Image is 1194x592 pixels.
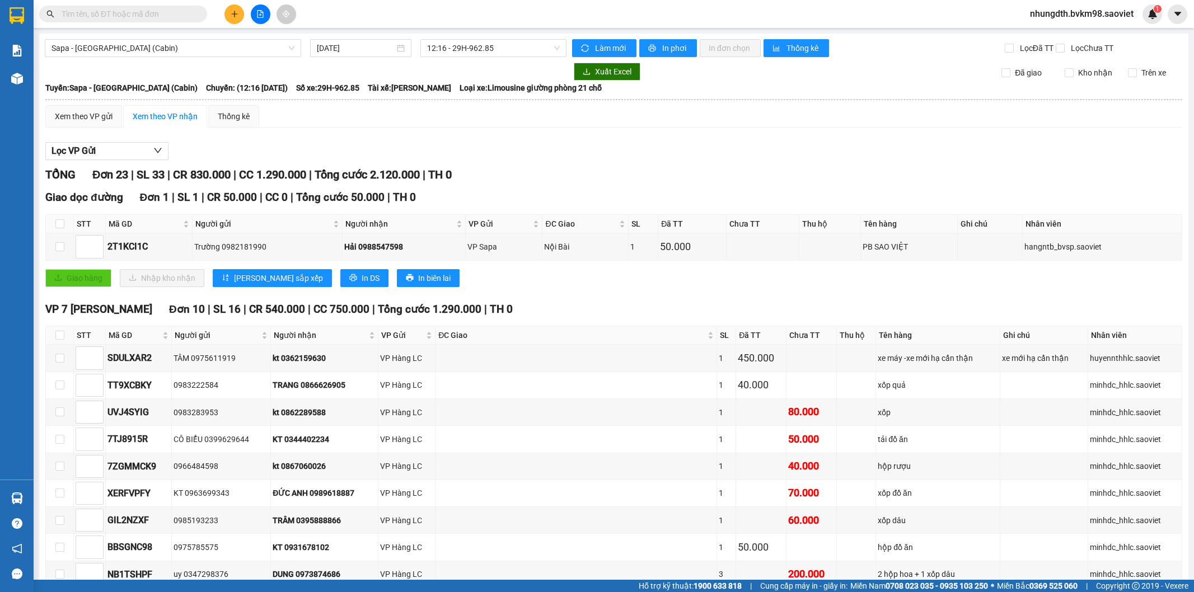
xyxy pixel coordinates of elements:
[760,580,847,592] span: Cung cấp máy in - giấy in:
[1002,352,1087,364] div: xe mới hạ cẩn thận
[581,44,591,53] span: sync
[788,566,835,582] div: 200.000
[378,372,436,399] td: VP Hàng LC
[1090,433,1180,445] div: minhdc_hhlc.saoviet
[174,460,269,472] div: 0966484598
[764,39,829,57] button: bar-chartThống kê
[469,218,531,230] span: VP Gửi
[231,10,238,18] span: plus
[639,580,742,592] span: Hỗ trợ kỹ thuật:
[169,303,205,316] span: Đơn 10
[45,191,123,204] span: Giao dọc đường
[362,272,380,284] span: In DS
[45,269,111,287] button: uploadGiao hàng
[1155,5,1159,13] span: 1
[106,372,172,399] td: TT9XCBKY
[393,191,416,204] span: TH 0
[1090,406,1180,419] div: minhdc_hhlc.saoviet
[788,458,835,474] div: 40.000
[107,378,170,392] div: TT9XCBKY
[249,303,305,316] span: CR 540.000
[406,274,414,283] span: printer
[397,269,460,287] button: printerIn biên lai
[1090,514,1180,527] div: minhdc_hhlc.saoviet
[786,326,837,345] th: Chưa TT
[958,215,1023,233] th: Ghi chú
[648,44,658,53] span: printer
[788,485,835,501] div: 70.000
[700,39,761,57] button: In đơn chọn
[736,326,786,345] th: Đã TT
[174,541,269,553] div: 0975785575
[878,568,998,580] div: 2 hộp hoa + 1 xốp dâu
[863,241,956,253] div: PB SAO VIỆT
[177,191,199,204] span: SL 1
[120,269,204,287] button: downloadNhập kho nhận
[878,460,998,472] div: hộp rượu
[427,40,559,57] span: 12:16 - 29H-962.85
[380,460,434,472] div: VP Hàng LC
[106,345,172,372] td: SDULXAR2
[12,568,22,579] span: message
[544,241,626,253] div: Nội Bài
[273,487,376,499] div: ĐỨC ANH 0989618887
[738,377,784,393] div: 40.000
[658,215,727,233] th: Đã TT
[660,239,724,255] div: 50.000
[106,453,172,480] td: 7ZGMMCK9
[12,543,22,554] span: notification
[572,39,636,57] button: syncLàm mới
[317,42,395,54] input: 11/09/2025
[106,507,172,534] td: GIL2NZXF
[45,83,198,92] b: Tuyến: Sapa - [GEOGRAPHIC_DATA] (Cabin)
[296,191,385,204] span: Tổng cước 50.000
[878,379,998,391] div: xốp quả
[380,541,434,553] div: VP Hàng LC
[107,513,170,527] div: GIL2NZXF
[174,568,269,580] div: uy 0347298376
[380,568,434,580] div: VP Hàng LC
[106,233,193,260] td: 2T1KCI1C
[273,541,376,553] div: KT 0931678102
[174,433,269,445] div: CÔ BIỂU 0399629644
[213,303,241,316] span: SL 16
[378,453,436,480] td: VP Hàng LC
[62,8,194,20] input: Tìm tên, số ĐT hoặc mã đơn
[265,191,288,204] span: CC 0
[387,191,390,204] span: |
[224,4,244,24] button: plus
[107,459,170,473] div: 7ZGMMCK9
[1010,67,1046,79] span: Đã giao
[378,345,436,372] td: VP Hàng LC
[719,568,734,580] div: 3
[222,274,230,283] span: sort-ascending
[438,329,705,341] span: ĐC Giao
[107,540,170,554] div: BBSGNC98
[174,406,269,419] div: 0983283953
[234,272,323,284] span: [PERSON_NAME] sắp xếp
[997,580,1078,592] span: Miền Bắc
[1132,582,1140,590] span: copyright
[595,65,631,78] span: Xuất Excel
[174,514,269,527] div: 0985193233
[74,215,106,233] th: STT
[629,215,658,233] th: SL
[273,514,376,527] div: TRÂM 0395888866
[418,272,451,284] span: In biên lai
[137,168,165,181] span: SL 33
[378,534,436,561] td: VP Hàng LC
[175,329,260,341] span: Người gửi
[107,351,170,365] div: SDULXAR2
[12,518,22,529] span: question-circle
[195,218,330,230] span: Người gửi
[107,432,170,446] div: 7TJ8915R
[106,426,172,453] td: 7TJ8915R
[380,406,434,419] div: VP Hàng LC
[719,460,734,472] div: 1
[719,352,734,364] div: 1
[273,379,376,391] div: TRANG 0866626905
[380,352,434,364] div: VP Hàng LC
[45,168,76,181] span: TỔNG
[106,534,172,561] td: BBSGNC98
[662,42,688,54] span: In phơi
